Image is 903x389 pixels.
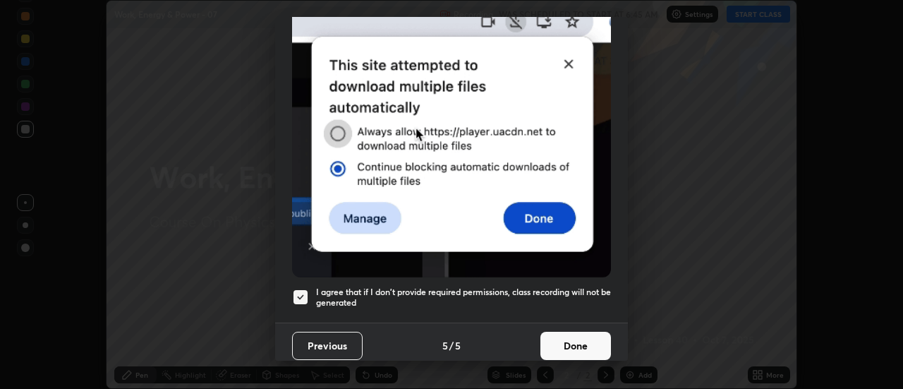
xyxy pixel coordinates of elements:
[449,338,454,353] h4: /
[292,332,363,360] button: Previous
[540,332,611,360] button: Done
[455,338,461,353] h4: 5
[442,338,448,353] h4: 5
[316,287,611,309] h5: I agree that if I don't provide required permissions, class recording will not be generated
